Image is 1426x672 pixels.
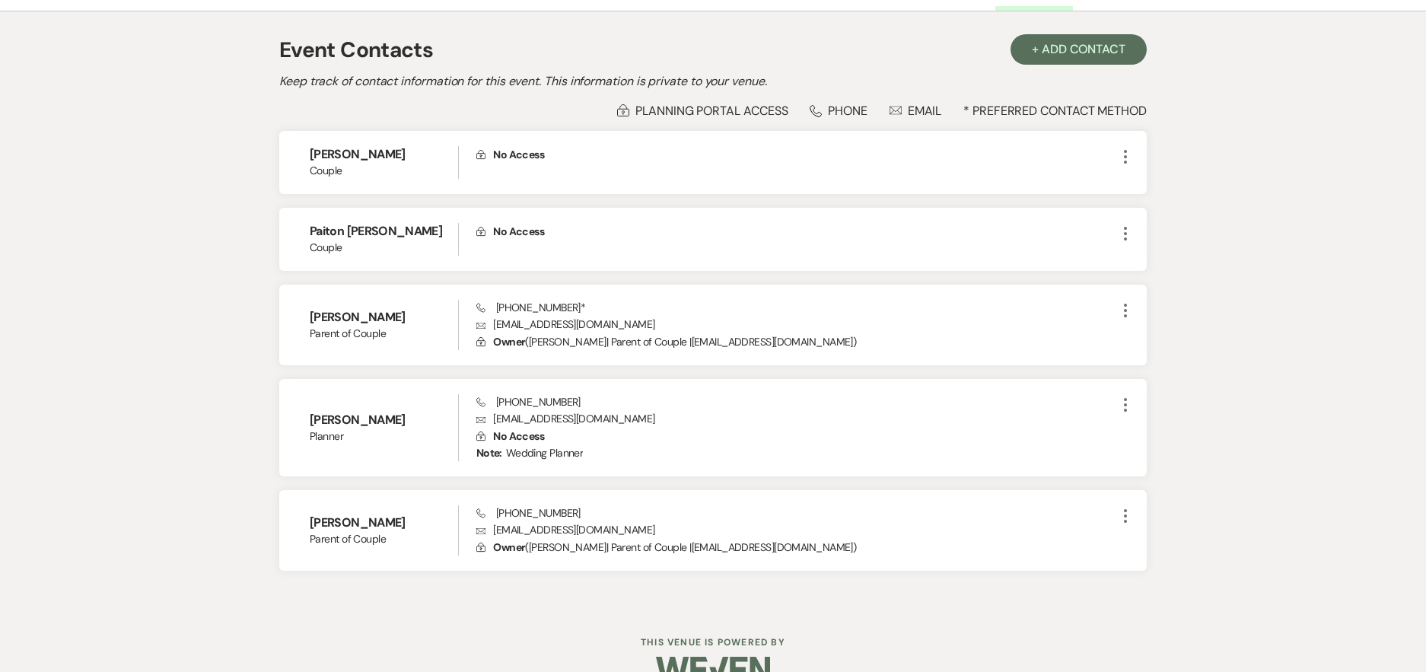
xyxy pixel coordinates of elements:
h6: [PERSON_NAME] [310,412,458,428]
div: Phone [810,103,867,119]
p: [EMAIL_ADDRESS][DOMAIN_NAME] [476,410,1116,427]
span: Owner [493,335,525,349]
div: Planning Portal Access [617,103,788,119]
p: ( [PERSON_NAME] | Parent of Couple | [EMAIL_ADDRESS][DOMAIN_NAME] ) [476,539,1116,556]
span: Parent of Couple [310,531,458,547]
span: No Access [493,225,544,238]
span: Parent of Couple [310,326,458,342]
p: [EMAIL_ADDRESS][DOMAIN_NAME] [476,521,1116,538]
span: [PHONE_NUMBER] [476,506,581,520]
p: ( [PERSON_NAME] | Parent of Couple | [EMAIL_ADDRESS][DOMAIN_NAME] ) [476,333,1116,350]
div: * Preferred Contact Method [279,103,1147,119]
span: Owner [493,540,525,554]
h2: Keep track of contact information for this event. This information is private to your venue. [279,72,1147,91]
span: No Access [493,429,544,443]
h6: [PERSON_NAME] [310,146,458,163]
span: No Access [493,148,544,161]
span: [PHONE_NUMBER] * [476,301,586,314]
button: + Add Contact [1011,34,1147,65]
span: [PHONE_NUMBER] [476,395,581,409]
h1: Event Contacts [279,34,433,66]
h6: [PERSON_NAME] [310,514,458,531]
p: [EMAIL_ADDRESS][DOMAIN_NAME] [476,316,1116,333]
span: Planner [310,428,458,444]
h6: [PERSON_NAME] [310,309,458,326]
span: Couple [310,163,458,179]
div: Email [890,103,942,119]
span: Couple [310,240,458,256]
h6: Paiton [PERSON_NAME] [310,223,458,240]
strong: Note: [476,446,502,460]
p: Wedding Planner [476,444,584,461]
